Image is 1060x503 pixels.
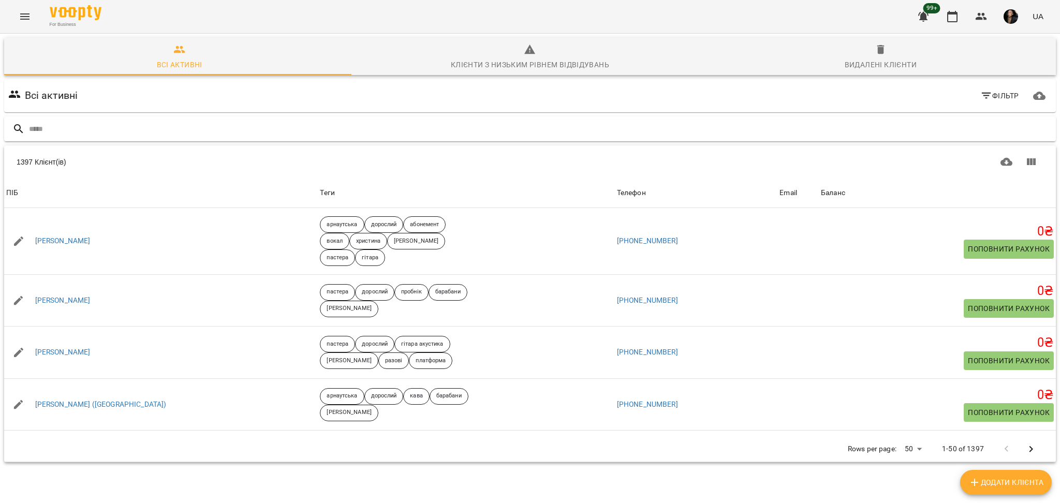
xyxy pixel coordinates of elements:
[994,150,1019,174] button: Завантажити CSV
[968,406,1050,419] span: Поповнити рахунок
[320,405,378,421] div: [PERSON_NAME]
[362,288,388,297] p: дорослий
[821,187,1054,199] span: Баланс
[923,3,940,13] span: 99+
[320,352,378,369] div: [PERSON_NAME]
[6,187,18,199] div: Sort
[349,233,387,249] div: христина
[378,352,409,369] div: разові
[327,357,371,365] p: [PERSON_NAME]
[327,288,348,297] p: пастера
[12,4,37,29] button: Menu
[327,408,371,417] p: [PERSON_NAME]
[385,357,403,365] p: разові
[617,236,678,245] a: [PHONE_NUMBER]
[320,249,355,266] div: пастера
[25,87,78,103] h6: Всі активні
[821,283,1054,299] h5: 0 ₴
[387,233,445,249] div: [PERSON_NAME]
[779,187,797,199] div: Sort
[1033,11,1043,22] span: UA
[320,216,364,233] div: арнаутська
[980,90,1019,102] span: Фільтр
[327,254,348,262] p: пастера
[848,444,896,454] p: Rows per page:
[901,441,925,456] div: 50
[371,392,397,401] p: дорослий
[327,340,348,349] p: пастера
[356,237,380,246] p: христина
[451,58,609,71] div: Клієнти з низьким рівнем відвідувань
[617,187,646,199] div: Телефон
[355,284,394,301] div: дорослий
[327,237,343,246] p: вокал
[320,233,349,249] div: вокал
[394,237,438,246] p: [PERSON_NAME]
[779,187,797,199] div: Email
[6,187,316,199] span: ПІБ
[1019,437,1043,462] button: Next Page
[960,470,1052,495] button: Додати клієнта
[821,187,845,199] div: Sort
[436,392,462,401] p: барабани
[968,243,1050,255] span: Поповнити рахунок
[394,284,429,301] div: пробнік
[617,348,678,356] a: [PHONE_NUMBER]
[320,284,355,301] div: пастера
[320,301,378,317] div: [PERSON_NAME]
[355,249,385,266] div: гітара
[403,388,429,405] div: кава
[157,58,202,71] div: Всі активні
[50,5,101,20] img: Voopty Logo
[401,288,422,297] p: пробнік
[942,444,984,454] p: 1-50 of 1397
[410,220,439,229] p: абонемент
[35,295,91,306] a: [PERSON_NAME]
[403,216,446,233] div: абонемент
[362,254,378,262] p: гітара
[35,347,91,358] a: [PERSON_NAME]
[821,224,1054,240] h5: 0 ₴
[364,216,404,233] div: дорослий
[320,336,355,352] div: пастера
[50,21,101,28] span: For Business
[821,187,845,199] div: Баланс
[617,187,776,199] span: Телефон
[327,220,357,229] p: арнаутська
[35,236,91,246] a: [PERSON_NAME]
[364,388,404,405] div: дорослий
[821,335,1054,351] h5: 0 ₴
[401,340,444,349] p: гітара акустика
[976,86,1023,105] button: Фільтр
[1019,150,1043,174] button: Показати колонки
[1028,7,1048,26] button: UA
[362,340,388,349] p: дорослий
[617,187,646,199] div: Sort
[355,336,394,352] div: дорослий
[327,304,371,313] p: [PERSON_NAME]
[409,352,452,369] div: платформа
[617,400,678,408] a: [PHONE_NUMBER]
[968,302,1050,315] span: Поповнити рахунок
[6,187,18,199] div: ПІБ
[371,220,397,229] p: дорослий
[845,58,917,71] div: Видалені клієнти
[779,187,817,199] span: Email
[435,288,461,297] p: барабани
[964,403,1054,422] button: Поповнити рахунок
[968,354,1050,367] span: Поповнити рахунок
[821,387,1054,403] h5: 0 ₴
[410,392,422,401] p: кава
[394,336,450,352] div: гітара акустика
[617,296,678,304] a: [PHONE_NUMBER]
[1004,9,1018,24] img: 0e55e402c6d6ea647f310bbb168974a3.jpg
[17,157,530,167] div: 1397 Клієнт(ів)
[327,392,357,401] p: арнаутська
[964,299,1054,318] button: Поповнити рахунок
[35,400,167,410] a: [PERSON_NAME] ([GEOGRAPHIC_DATA])
[429,284,467,301] div: барабани
[430,388,468,405] div: барабани
[4,145,1056,179] div: Table Toolbar
[964,240,1054,258] button: Поповнити рахунок
[968,476,1043,489] span: Додати клієнта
